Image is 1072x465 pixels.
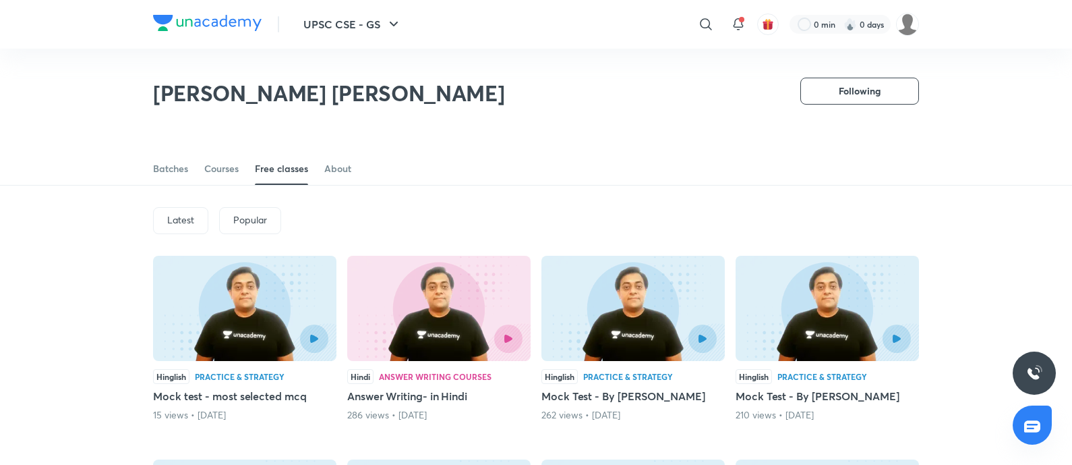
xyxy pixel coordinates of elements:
[255,162,308,175] div: Free classes
[233,215,267,225] p: Popular
[153,369,189,384] div: Hinglish
[324,153,351,185] a: About
[153,162,188,175] div: Batches
[347,388,531,404] h5: Answer Writing- in Hindi
[839,84,881,98] span: Following
[153,15,262,34] a: Company Logo
[379,373,492,381] div: Answer Writing Courses
[1026,365,1042,381] img: ttu
[762,18,774,30] img: avatar
[896,13,919,36] img: Piali K
[777,373,867,381] div: Practice & Strategy
[324,162,351,175] div: About
[583,373,673,381] div: Practice & Strategy
[204,153,239,185] a: Courses
[541,256,725,422] div: Mock Test - By Deepak Singh
[153,153,188,185] a: Batches
[153,15,262,31] img: Company Logo
[541,408,725,422] div: 262 views • 10 months ago
[347,369,374,384] div: Hindi
[153,256,336,422] div: Mock test - most selected mcq
[736,388,919,404] h5: Mock Test - By [PERSON_NAME]
[347,408,531,422] div: 286 views • 10 months ago
[736,408,919,422] div: 210 views • 10 months ago
[541,369,578,384] div: Hinglish
[204,162,239,175] div: Courses
[295,11,410,38] button: UPSC CSE - GS
[153,388,336,404] h5: Mock test - most selected mcq
[255,153,308,185] a: Free classes
[736,369,772,384] div: Hinglish
[167,215,194,225] p: Latest
[736,256,919,422] div: Mock Test - By Deepak Sir
[757,13,779,35] button: avatar
[195,373,285,381] div: Practice & Strategy
[541,388,725,404] h5: Mock Test - By [PERSON_NAME]
[843,18,857,31] img: streak
[153,408,336,422] div: 15 views • 1 month ago
[800,78,919,105] button: Following
[347,256,531,422] div: Answer Writing- in Hindi
[153,80,504,107] h2: [PERSON_NAME] [PERSON_NAME]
